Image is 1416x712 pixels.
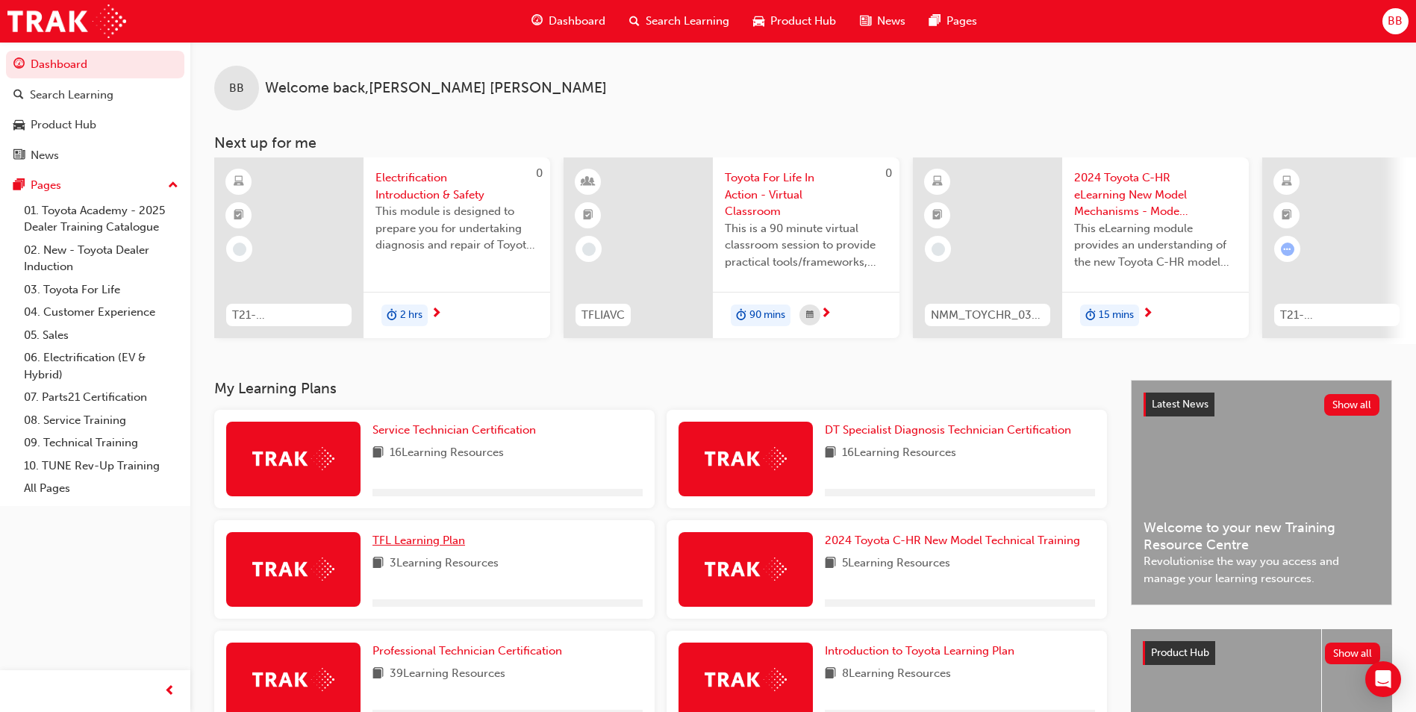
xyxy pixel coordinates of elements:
button: BB [1382,8,1409,34]
span: Latest News [1152,398,1208,410]
img: Trak [252,668,334,691]
span: guage-icon [531,12,543,31]
img: Trak [252,447,334,470]
a: Trak [7,4,126,38]
a: 07. Parts21 Certification [18,386,184,409]
span: booktick-icon [234,206,244,225]
span: DT Specialist Diagnosis Technician Certification [825,423,1071,437]
span: This is a 90 minute virtual classroom session to provide practical tools/frameworks, behaviours a... [725,220,888,271]
a: Product Hub [6,111,184,139]
span: learningResourceType_INSTRUCTOR_LED-icon [583,172,593,192]
span: car-icon [13,119,25,132]
span: TFL Learning Plan [372,534,465,547]
a: 04. Customer Experience [18,301,184,324]
span: duration-icon [736,306,746,325]
a: TFL Learning Plan [372,532,471,549]
span: learningRecordVerb_NONE-icon [233,243,246,256]
h3: Next up for me [190,134,1416,152]
a: 01. Toyota Academy - 2025 Dealer Training Catalogue [18,199,184,239]
a: car-iconProduct Hub [741,6,848,37]
span: car-icon [753,12,764,31]
span: learningRecordVerb_NONE-icon [932,243,945,256]
span: Service Technician Certification [372,423,536,437]
a: 08. Service Training [18,409,184,432]
span: Welcome to your new Training Resource Centre [1144,519,1379,553]
span: book-icon [825,444,836,463]
span: next-icon [820,307,832,321]
div: Search Learning [30,87,113,104]
a: 05. Sales [18,324,184,347]
img: Trak [705,668,787,691]
span: pages-icon [929,12,941,31]
span: book-icon [372,444,384,463]
button: Pages [6,172,184,199]
span: Product Hub [770,13,836,30]
span: pages-icon [13,179,25,193]
a: 09. Technical Training [18,431,184,455]
span: BB [1388,13,1403,30]
span: 0 [885,166,892,180]
button: Show all [1324,394,1380,416]
a: search-iconSearch Learning [617,6,741,37]
span: learningRecordVerb_NONE-icon [582,243,596,256]
a: News [6,142,184,169]
span: T21-PTEL_EF_PRE_EXAM [1280,307,1394,324]
span: 8 Learning Resources [842,665,951,684]
a: Product HubShow all [1143,641,1380,665]
span: T21-FOD_HVIS_PREREQ [232,307,346,324]
a: Latest NewsShow allWelcome to your new Training Resource CentreRevolutionise the way you access a... [1131,380,1392,605]
span: booktick-icon [583,206,593,225]
a: 10. TUNE Rev-Up Training [18,455,184,478]
span: TFLIAVC [581,307,625,324]
span: search-icon [629,12,640,31]
span: 2024 Toyota C-HR New Model Technical Training [825,534,1080,547]
span: 90 mins [749,307,785,324]
span: book-icon [372,555,384,573]
a: 06. Electrification (EV & Hybrid) [18,346,184,386]
a: Dashboard [6,51,184,78]
span: calendar-icon [806,306,814,325]
span: 2 hrs [400,307,422,324]
a: Latest NewsShow all [1144,393,1379,416]
a: Professional Technician Certification [372,643,568,660]
span: news-icon [860,12,871,31]
span: next-icon [431,307,442,321]
span: learningResourceType_ELEARNING-icon [1282,172,1292,192]
a: Introduction to Toyota Learning Plan [825,643,1020,660]
a: DT Specialist Diagnosis Technician Certification [825,422,1077,439]
span: up-icon [168,176,178,196]
a: guage-iconDashboard [520,6,617,37]
span: Professional Technician Certification [372,644,562,658]
a: NMM_TOYCHR_032024_MODULE_12024 Toyota C-HR eLearning New Model Mechanisms - Model Outline (Module... [913,157,1249,338]
span: This module is designed to prepare you for undertaking diagnosis and repair of Toyota & Lexus Ele... [375,203,538,254]
a: All Pages [18,477,184,500]
a: 03. Toyota For Life [18,278,184,302]
span: Welcome back , [PERSON_NAME] [PERSON_NAME] [265,80,607,97]
img: Trak [252,558,334,581]
span: 15 mins [1099,307,1134,324]
span: news-icon [13,149,25,163]
span: Search Learning [646,13,729,30]
span: Product Hub [1151,646,1209,659]
span: book-icon [372,665,384,684]
span: search-icon [13,89,24,102]
a: Search Learning [6,81,184,109]
span: learningRecordVerb_ATTEMPT-icon [1281,243,1294,256]
span: duration-icon [1085,306,1096,325]
div: Pages [31,177,61,194]
span: duration-icon [387,306,397,325]
span: booktick-icon [932,206,943,225]
span: News [877,13,905,30]
span: Toyota For Life In Action - Virtual Classroom [725,169,888,220]
span: This eLearning module provides an understanding of the new Toyota C-HR model line-up and their Ka... [1074,220,1237,271]
span: Pages [946,13,977,30]
span: book-icon [825,665,836,684]
div: Open Intercom Messenger [1365,661,1401,697]
img: Trak [705,447,787,470]
span: Electrification Introduction & Safety [375,169,538,203]
span: 16 Learning Resources [390,444,504,463]
span: 16 Learning Resources [842,444,956,463]
span: 5 Learning Resources [842,555,950,573]
a: 02. New - Toyota Dealer Induction [18,239,184,278]
a: pages-iconPages [917,6,989,37]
